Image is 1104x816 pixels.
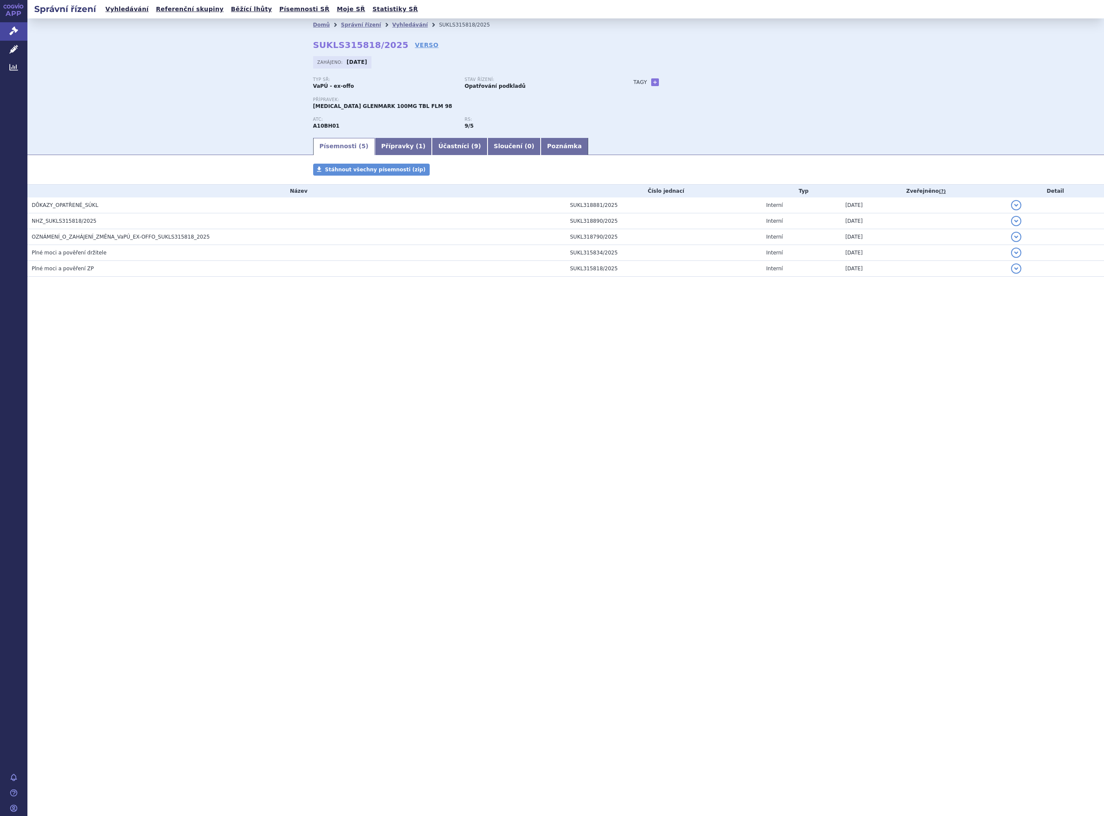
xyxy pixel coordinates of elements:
span: Interní [766,218,783,224]
span: 1 [419,143,423,149]
td: [DATE] [841,245,1007,261]
span: Plné moci a pověření držitele [32,250,107,256]
button: detail [1011,200,1021,210]
td: [DATE] [841,261,1007,277]
th: Název [27,185,566,197]
td: [DATE] [841,229,1007,245]
a: VERSO [415,41,438,49]
td: [DATE] [841,213,1007,229]
span: Plné moci a pověření ZP [32,266,94,272]
strong: SUKLS315818/2025 [313,40,409,50]
td: SUKL318881/2025 [566,197,762,213]
a: Vyhledávání [103,3,151,15]
a: Statistiky SŘ [370,3,420,15]
th: Typ [762,185,841,197]
span: Interní [766,202,783,208]
th: Detail [1007,185,1104,197]
span: OZNÁMENÍ_O_ZAHÁJENÍ_ZMĚNA_VaPÚ_EX-OFFO_SUKLS315818_2025 [32,234,210,240]
p: Přípravek: [313,97,616,102]
span: [MEDICAL_DATA] GLENMARK 100MG TBL FLM 98 [313,103,452,109]
strong: Opatřování podkladů [465,83,526,89]
td: SUKL315834/2025 [566,245,762,261]
button: detail [1011,263,1021,274]
a: Správní řízení [341,22,381,28]
p: Stav řízení: [465,77,608,82]
span: Zahájeno: [317,59,344,66]
a: Písemnosti (5) [313,138,375,155]
span: Stáhnout všechny písemnosti (zip) [325,167,426,173]
button: detail [1011,248,1021,258]
span: 9 [474,143,478,149]
a: Sloučení (0) [488,138,541,155]
a: Přípravky (1) [375,138,432,155]
td: SUKL318890/2025 [566,213,762,229]
a: Písemnosti SŘ [277,3,332,15]
a: Poznámka [541,138,588,155]
a: Domů [313,22,330,28]
a: Vyhledávání [392,22,428,28]
strong: léčiva k terapii diabetu, léčiva ovlivňující inkretinový systém [465,123,474,129]
span: DŮKAZY_OPATŘENÉ_SÚKL [32,202,98,208]
p: Typ SŘ: [313,77,456,82]
th: Zveřejněno [841,185,1007,197]
strong: SITAGLIPTIN [313,123,340,129]
a: Stáhnout všechny písemnosti (zip) [313,164,430,176]
p: RS: [465,117,608,122]
li: SUKLS315818/2025 [439,18,501,31]
span: Interní [766,266,783,272]
a: Účastníci (9) [432,138,487,155]
button: detail [1011,232,1021,242]
span: Interní [766,234,783,240]
span: 0 [527,143,532,149]
strong: VaPÚ - ex-offo [313,83,354,89]
th: Číslo jednací [566,185,762,197]
abbr: (?) [939,188,946,194]
a: Běžící lhůty [228,3,275,15]
a: Moje SŘ [334,3,368,15]
span: NHZ_SUKLS315818/2025 [32,218,96,224]
strong: [DATE] [347,59,367,65]
button: detail [1011,216,1021,226]
td: SUKL315818/2025 [566,261,762,277]
td: [DATE] [841,197,1007,213]
td: SUKL318790/2025 [566,229,762,245]
p: ATC: [313,117,456,122]
span: Interní [766,250,783,256]
span: 5 [362,143,366,149]
h2: Správní řízení [27,3,103,15]
h3: Tagy [634,77,647,87]
a: Referenční skupiny [153,3,226,15]
a: + [651,78,659,86]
